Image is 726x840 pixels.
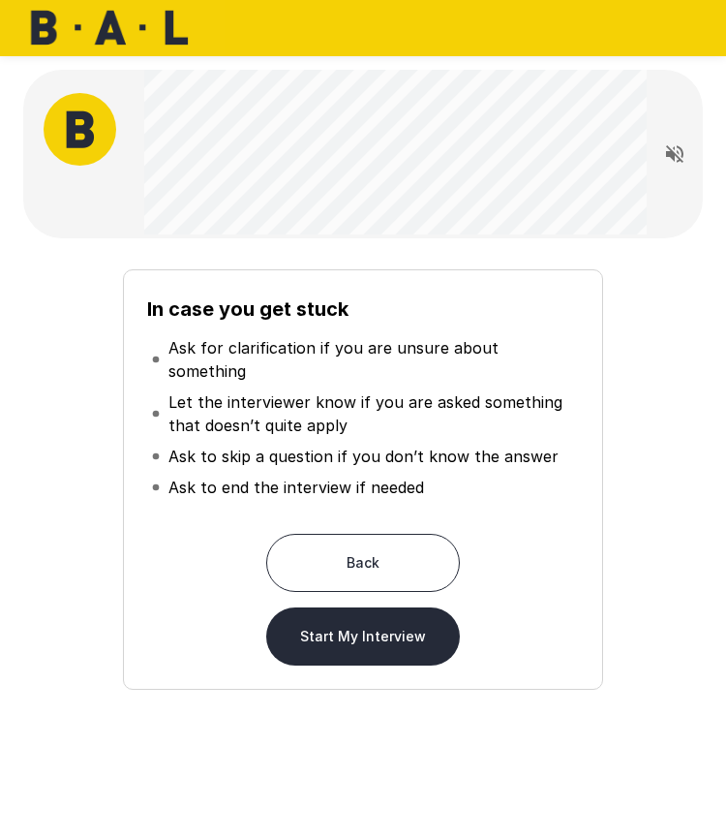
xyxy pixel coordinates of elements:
[147,297,348,321] b: In case you get stuck
[168,445,559,468] p: Ask to skip a question if you don’t know the answer
[168,336,575,383] p: Ask for clarification if you are unsure about something
[168,476,424,499] p: Ask to end the interview if needed
[44,93,116,166] img: bal_avatar.png
[266,534,460,592] button: Back
[266,607,460,666] button: Start My Interview
[655,135,694,173] button: Read questions aloud
[168,390,575,437] p: Let the interviewer know if you are asked something that doesn’t quite apply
